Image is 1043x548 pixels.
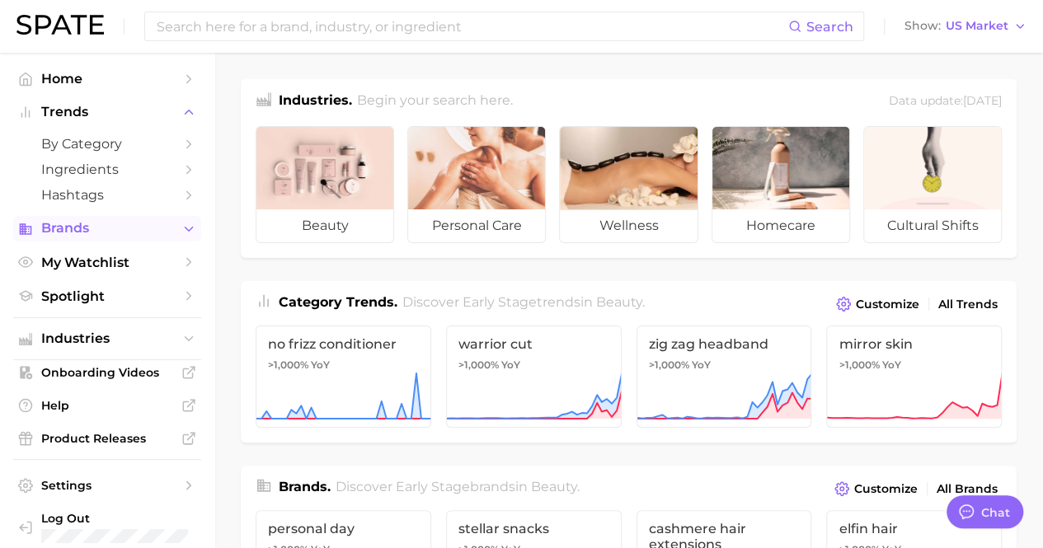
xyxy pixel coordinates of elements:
span: Discover Early Stage trends in . [402,294,645,310]
a: personal care [407,126,546,243]
div: Data update: [DATE] [889,91,1002,113]
span: personal care [408,209,545,242]
a: All Trends [934,293,1002,316]
span: Hashtags [41,187,173,203]
input: Search here for a brand, industry, or ingredient [155,12,788,40]
a: Settings [13,473,201,498]
span: warrior cut [458,336,609,352]
span: elfin hair [839,521,989,536]
span: Onboarding Videos [41,365,173,380]
span: no frizz conditioner [268,336,419,352]
span: Customize [856,297,919,311]
span: All Trends [938,297,998,311]
img: SPATE [16,15,104,35]
a: no frizz conditioner>1,000% YoY [256,326,431,428]
button: Customize [832,293,923,316]
a: warrior cut>1,000% YoY [446,326,622,428]
span: beauty [531,479,577,494]
a: Help [13,393,201,418]
button: Trends [13,100,201,124]
a: All Brands [933,478,1002,500]
span: US Market [946,21,1008,30]
button: ShowUS Market [900,16,1031,37]
span: beauty [256,209,393,242]
span: Discover Early Stage brands in . [336,479,580,494]
span: Settings [41,478,173,493]
span: >1,000% [649,358,689,371]
span: by Category [41,136,173,152]
a: mirror skin>1,000% YoY [826,326,1002,428]
span: My Watchlist [41,255,173,270]
a: Product Releases [13,426,201,451]
span: YoY [501,358,520,372]
a: zig zag headband>1,000% YoY [637,326,812,428]
span: Brands . [279,479,331,494]
a: Spotlight [13,283,201,309]
a: wellness [559,126,698,243]
span: personal day [268,521,419,536]
a: Home [13,66,201,91]
span: >1,000% [839,358,879,371]
span: YoY [692,358,711,372]
span: wellness [560,209,697,242]
span: YoY [881,358,900,372]
span: Ingredients [41,162,173,177]
a: homecare [712,126,850,243]
span: zig zag headband [649,336,800,352]
button: Brands [13,216,201,241]
a: Ingredients [13,157,201,182]
button: Industries [13,326,201,351]
a: beauty [256,126,394,243]
a: cultural shifts [863,126,1002,243]
h1: Industries. [279,91,352,113]
span: Help [41,398,173,413]
span: Log Out [41,511,254,526]
span: >1,000% [268,358,308,371]
a: Log out. Currently logged in with e-mail michelle.ng@mavbeautybrands.com. [13,506,201,548]
button: Customize [830,477,922,500]
span: Customize [854,482,918,496]
span: Home [41,71,173,87]
span: beauty [596,294,642,310]
span: Show [904,21,941,30]
h2: Begin your search here. [357,91,513,113]
span: Industries [41,331,173,346]
span: Search [806,19,853,35]
span: homecare [712,209,849,242]
span: Brands [41,221,173,236]
a: Onboarding Videos [13,360,201,385]
span: >1,000% [458,358,499,371]
a: My Watchlist [13,250,201,275]
span: All Brands [937,482,998,496]
span: Spotlight [41,288,173,304]
span: mirror skin [839,336,989,352]
span: Trends [41,105,173,119]
span: stellar snacks [458,521,609,536]
span: cultural shifts [864,209,1001,242]
span: Product Releases [41,431,173,446]
span: Category Trends . [279,294,397,310]
a: by Category [13,131,201,157]
a: Hashtags [13,182,201,208]
span: YoY [311,358,330,372]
